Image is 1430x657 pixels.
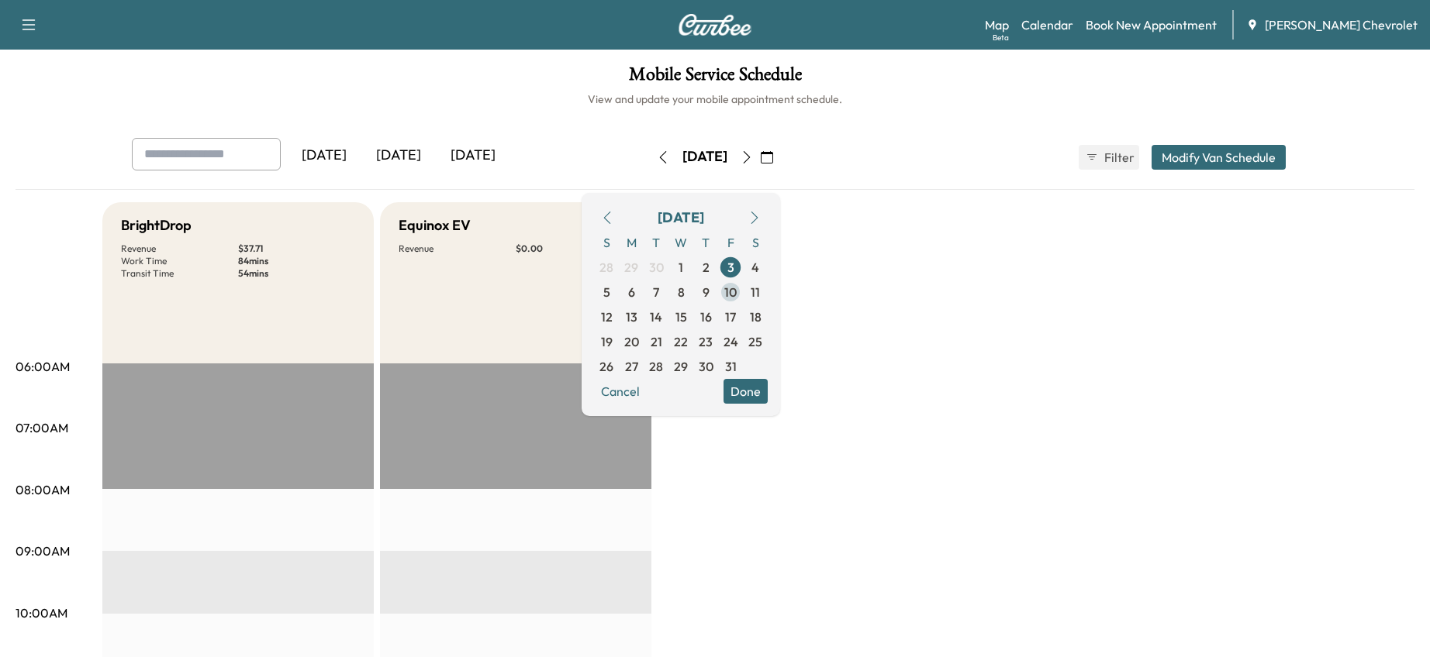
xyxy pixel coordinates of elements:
[750,308,762,326] span: 18
[649,357,663,376] span: 28
[658,207,704,229] div: [DATE]
[650,308,662,326] span: 14
[238,267,355,280] p: 54 mins
[16,418,68,437] p: 07:00AM
[678,283,685,301] span: 8
[619,230,644,255] span: M
[1021,15,1073,34] a: Calendar
[700,308,712,326] span: 16
[751,283,760,301] span: 11
[399,215,471,236] h5: Equinox EV
[724,283,737,301] span: 10
[725,357,737,376] span: 31
[724,332,738,351] span: 24
[675,308,687,326] span: 15
[674,357,688,376] span: 29
[682,147,727,167] div: [DATE]
[748,332,762,351] span: 25
[238,243,355,255] p: $ 37.71
[361,138,436,174] div: [DATE]
[725,308,736,326] span: 17
[594,230,619,255] span: S
[674,332,688,351] span: 22
[1104,148,1132,167] span: Filter
[703,283,710,301] span: 9
[16,542,70,560] p: 09:00AM
[121,267,238,280] p: Transit Time
[601,332,613,351] span: 19
[743,230,768,255] span: S
[399,243,516,255] p: Revenue
[625,357,638,376] span: 27
[703,258,710,277] span: 2
[718,230,743,255] span: F
[599,357,613,376] span: 26
[16,480,70,499] p: 08:00AM
[603,283,610,301] span: 5
[238,255,355,267] p: 84 mins
[16,65,1414,91] h1: Mobile Service Schedule
[436,138,510,174] div: [DATE]
[653,283,659,301] span: 7
[751,258,759,277] span: 4
[599,258,613,277] span: 28
[1265,15,1418,34] span: [PERSON_NAME] Chevrolet
[121,255,238,267] p: Work Time
[699,357,713,376] span: 30
[693,230,718,255] span: T
[16,357,70,376] p: 06:00AM
[121,243,238,255] p: Revenue
[678,14,752,36] img: Curbee Logo
[993,32,1009,43] div: Beta
[121,215,192,236] h5: BrightDrop
[624,332,639,351] span: 20
[668,230,693,255] span: W
[699,332,713,351] span: 23
[626,308,637,326] span: 13
[287,138,361,174] div: [DATE]
[727,258,734,277] span: 3
[985,15,1009,34] a: MapBeta
[679,258,683,277] span: 1
[724,379,768,404] button: Done
[516,243,633,255] p: $ 0.00
[16,604,67,622] p: 10:00AM
[628,283,635,301] span: 6
[16,91,1414,107] h6: View and update your mobile appointment schedule.
[644,230,668,255] span: T
[1086,15,1217,34] a: Book New Appointment
[1152,145,1286,170] button: Modify Van Schedule
[594,379,647,404] button: Cancel
[649,258,664,277] span: 30
[601,308,613,326] span: 12
[651,332,662,351] span: 21
[1079,145,1139,170] button: Filter
[624,258,638,277] span: 29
